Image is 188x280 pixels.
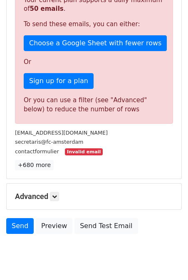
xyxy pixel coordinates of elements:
[15,148,59,155] small: contactformulier
[146,240,188,280] div: Chatwidget
[36,218,72,234] a: Preview
[65,148,102,155] small: Invalid email
[15,130,108,136] small: [EMAIL_ADDRESS][DOMAIN_NAME]
[74,218,138,234] a: Send Test Email
[24,20,164,29] p: To send these emails, you can either:
[24,96,164,114] div: Or you can use a filter (see "Advanced" below) to reduce the number of rows
[30,5,63,12] strong: 50 emails
[24,35,167,51] a: Choose a Google Sheet with fewer rows
[24,58,164,66] p: Or
[6,218,34,234] a: Send
[146,240,188,280] iframe: Chat Widget
[24,73,94,89] a: Sign up for a plan
[15,192,173,201] h5: Advanced
[15,139,83,145] small: secretaris@fc-amsterdam
[15,160,54,170] a: +680 more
